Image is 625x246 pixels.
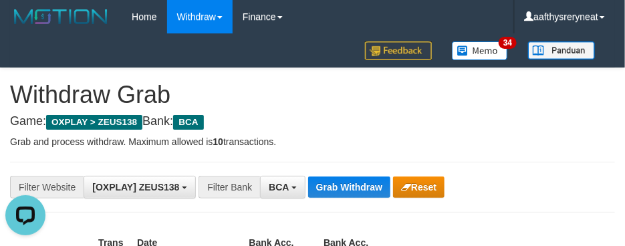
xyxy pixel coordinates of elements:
h4: Game: Bank: [10,115,615,128]
img: Button%20Memo.svg [452,41,508,60]
span: BCA [269,182,289,193]
img: MOTION_logo.png [10,7,112,27]
img: panduan.png [528,41,595,59]
div: Filter Bank [199,176,260,199]
button: [OXPLAY] ZEUS138 [84,176,196,199]
img: Feedback.jpg [365,41,432,60]
button: Reset [393,176,445,198]
div: Filter Website [10,176,84,199]
span: BCA [173,115,203,130]
span: OXPLAY > ZEUS138 [46,115,142,130]
h1: Withdraw Grab [10,82,615,108]
button: BCA [260,176,305,199]
p: Grab and process withdraw. Maximum allowed is transactions. [10,135,615,148]
button: Open LiveChat chat widget [5,5,45,45]
button: Grab Withdraw [308,176,390,198]
strong: 10 [213,136,223,147]
span: 34 [499,37,517,49]
span: [OXPLAY] ZEUS138 [92,182,179,193]
a: 34 [442,33,518,68]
